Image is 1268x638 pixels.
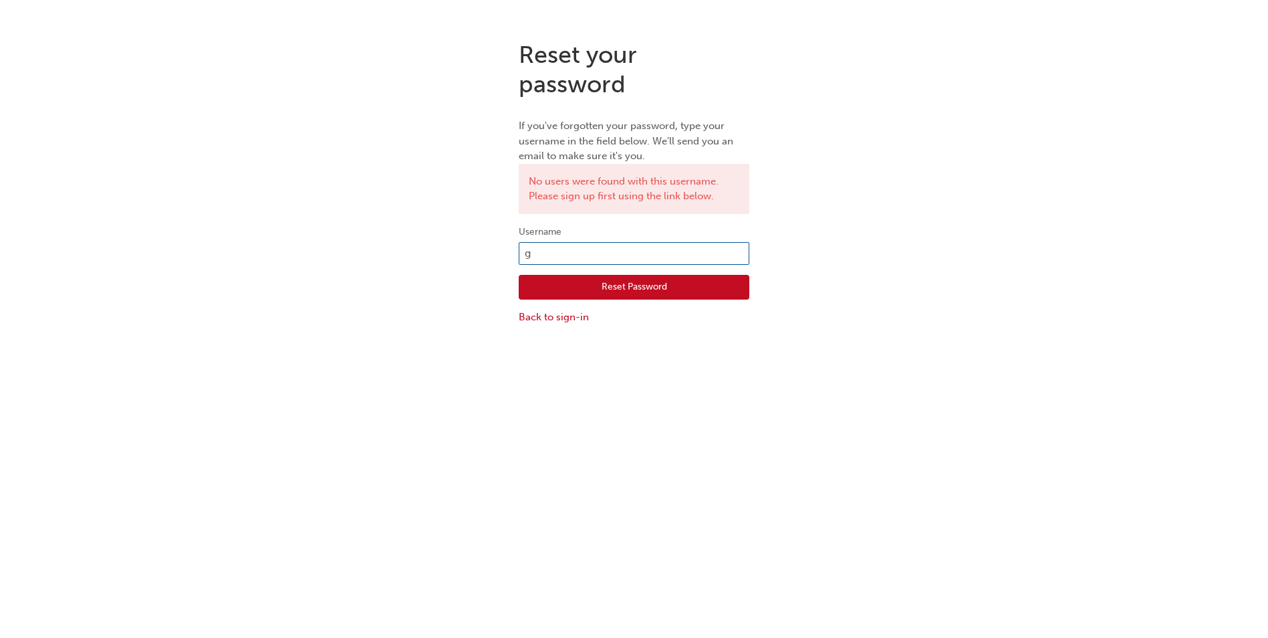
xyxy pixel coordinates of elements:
[519,242,749,265] input: Username
[519,275,749,300] button: Reset Password
[519,310,749,325] a: Back to sign-in
[519,224,749,240] label: Username
[519,40,749,98] h1: Reset your password
[519,118,749,164] p: If you've forgotten your password, type your username in the field below. We'll send you an email...
[519,164,749,214] div: No users were found with this username. Please sign up first using the link below.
